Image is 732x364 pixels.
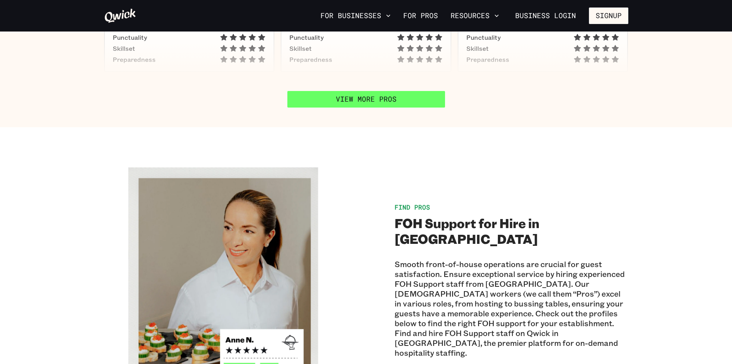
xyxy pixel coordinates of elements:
a: View More Pros [287,91,445,108]
span: Skillset [466,45,489,52]
span: Skillset [289,45,312,52]
button: Signup [589,7,628,24]
span: Punctuality [289,33,324,41]
a: Business Login [508,7,583,24]
span: Preparedness [466,56,509,63]
span: Find Pros [395,203,430,211]
span: Preparedness [289,56,332,63]
h2: FOH Support for Hire in [GEOGRAPHIC_DATA] [395,215,628,247]
span: Punctuality [466,33,501,41]
a: For Pros [400,9,441,22]
button: Resources [447,9,502,22]
button: For Businesses [317,9,394,22]
span: Punctuality [113,33,147,41]
span: Preparedness [113,56,156,63]
p: Smooth front-of-house operations are crucial for guest satisfaction. Ensure exceptional service b... [395,259,628,358]
span: Skillset [113,45,135,52]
